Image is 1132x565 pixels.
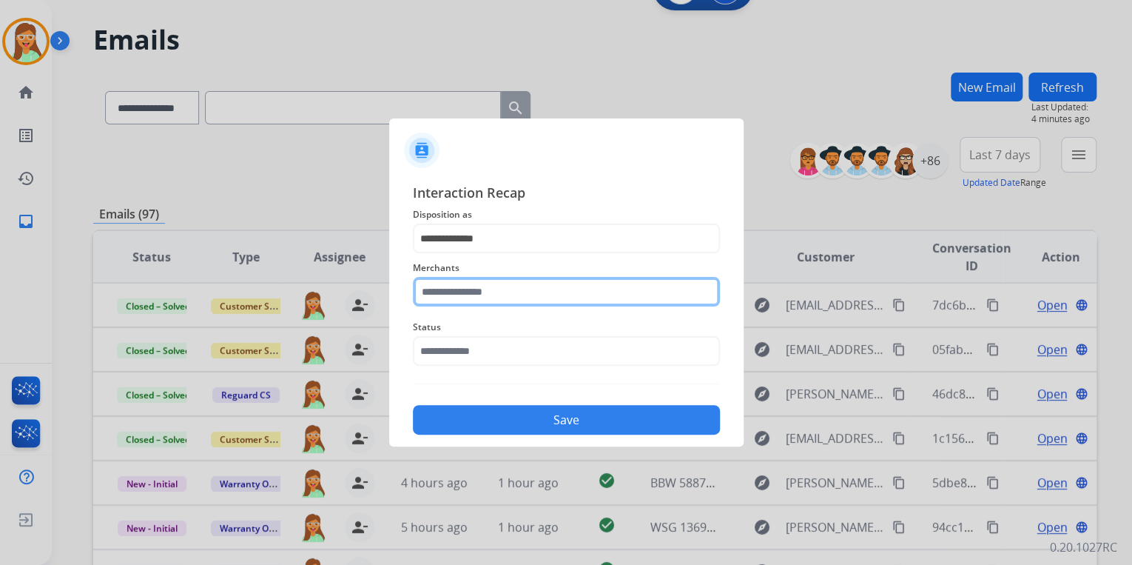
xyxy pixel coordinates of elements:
button: Save [413,405,720,435]
span: Disposition as [413,206,720,224]
span: Interaction Recap [413,182,720,206]
span: Status [413,318,720,336]
img: contact-recap-line.svg [413,384,720,384]
span: Merchants [413,259,720,277]
p: 0.20.1027RC [1050,538,1117,556]
img: contactIcon [404,133,439,168]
